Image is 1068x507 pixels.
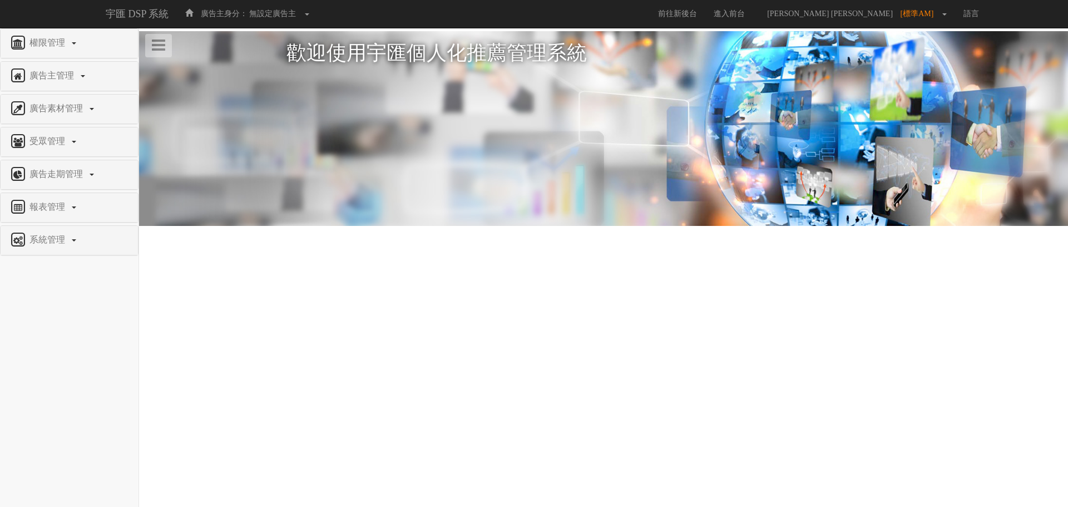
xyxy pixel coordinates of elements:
[286,42,921,65] h1: 歡迎使用宇匯個人化推薦管理系統
[27,169,88,179] span: 廣告走期管理
[201,9,248,18] span: 廣告主身分：
[27,71,80,80] span: 廣告主管理
[27,104,88,113] span: 廣告素材管理
[27,235,71,244] span: 系統管理
[27,136,71,146] span: 受眾管理
[9,199,130,216] a: 報表管理
[249,9,296,18] span: 無設定廣告主
[9,67,130,85] a: 廣告主管理
[762,9,898,18] span: [PERSON_NAME] [PERSON_NAME]
[9,35,130,52] a: 權限管理
[27,38,71,47] span: 權限管理
[9,232,130,249] a: 系統管理
[9,133,130,151] a: 受眾管理
[9,166,130,184] a: 廣告走期管理
[9,100,130,118] a: 廣告素材管理
[901,9,940,18] span: [標準AM]
[27,202,71,211] span: 報表管理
